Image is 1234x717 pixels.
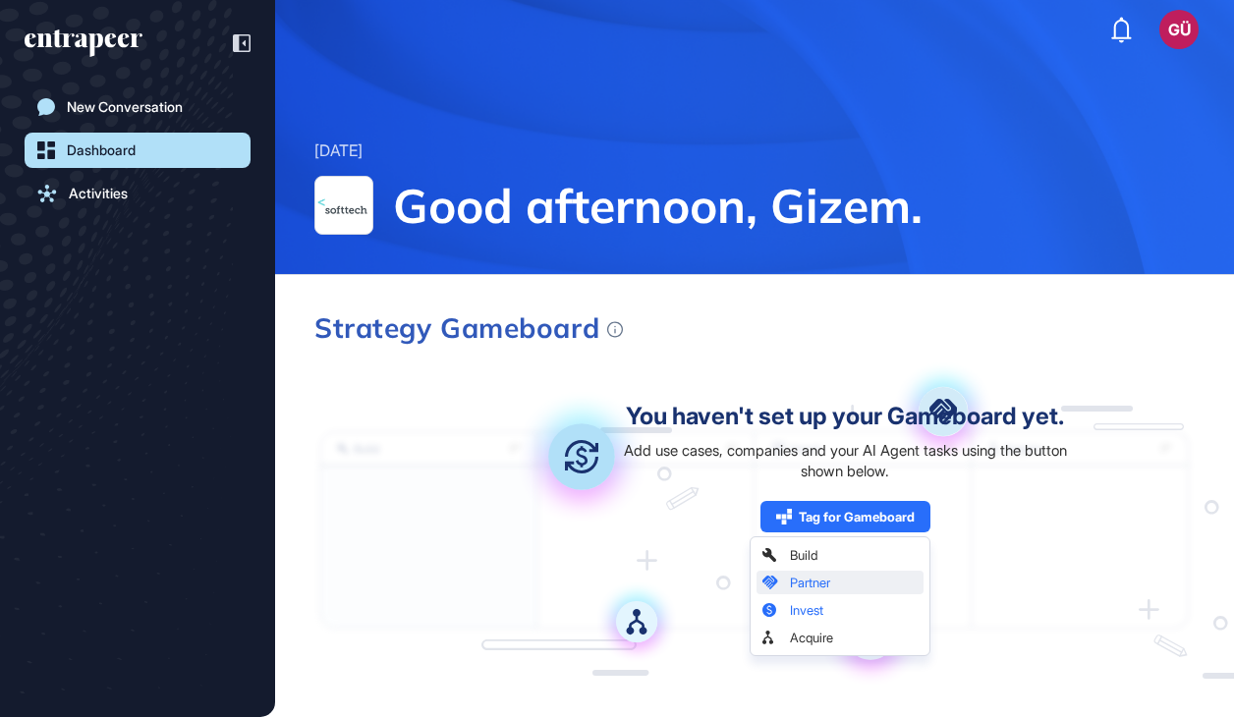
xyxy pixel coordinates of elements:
[596,581,677,662] img: acquire.a709dd9a.svg
[314,138,363,164] div: [DATE]
[393,176,1195,235] span: Good afternoon, Gizem.
[69,186,128,201] div: Activities
[1159,10,1199,49] button: GÜ
[67,99,183,115] div: New Conversation
[315,177,372,234] img: Softtech-logo
[626,405,1064,428] div: You haven't set up your Gameboard yet.
[25,176,251,211] a: Activities
[614,440,1077,481] div: Add use cases, companies and your AI Agent tasks using the button shown below.
[314,314,623,342] div: Strategy Gameboard
[25,133,251,168] a: Dashboard
[517,392,646,522] img: invest.bd05944b.svg
[25,89,251,125] a: New Conversation
[67,142,136,158] div: Dashboard
[25,29,142,57] div: entrapeer-logo
[894,362,992,461] img: partner.aac698ea.svg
